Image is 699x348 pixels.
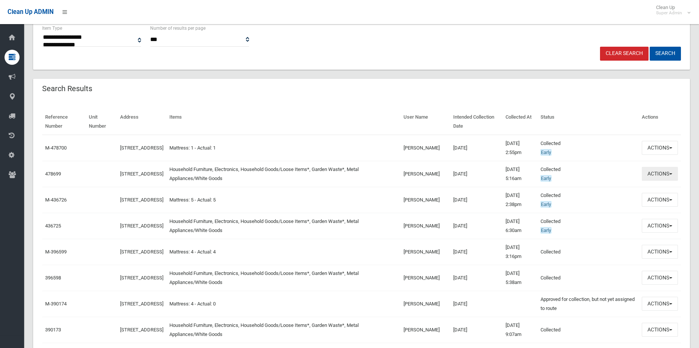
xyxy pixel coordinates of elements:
td: [DATE] 2:38pm [503,187,538,213]
a: [STREET_ADDRESS] [120,223,163,229]
th: User Name [401,109,450,135]
td: Collected [538,239,639,265]
button: Actions [642,297,678,311]
td: [DATE] [450,213,503,239]
td: Approved for collection, but not yet assigned to route [538,291,639,317]
td: [PERSON_NAME] [401,187,450,213]
a: M-390174 [45,301,67,307]
td: Collected [538,135,639,161]
td: Household Furniture, Electronics, Household Goods/Loose Items*, Garden Waste*, Metal Appliances/W... [166,161,400,187]
td: [PERSON_NAME] [401,239,450,265]
a: [STREET_ADDRESS] [120,275,163,281]
td: Mattress: 1 - Actual: 1 [166,135,400,161]
a: 436725 [45,223,61,229]
td: [DATE] 3:16pm [503,239,538,265]
td: [PERSON_NAME] [401,135,450,161]
th: Intended Collection Date [450,109,503,135]
small: Super Admin [656,10,682,16]
a: [STREET_ADDRESS] [120,249,163,255]
span: Early [541,175,551,182]
td: Collected [538,187,639,213]
th: Status [538,109,639,135]
button: Actions [642,193,678,207]
td: Collected [538,317,639,343]
td: [PERSON_NAME] [401,213,450,239]
th: Collected At [503,109,538,135]
a: M-396599 [45,249,67,255]
a: [STREET_ADDRESS] [120,327,163,333]
th: Actions [639,109,681,135]
td: [PERSON_NAME] [401,265,450,291]
label: Number of results per page [150,24,206,32]
td: [PERSON_NAME] [401,317,450,343]
td: [DATE] 5:16am [503,161,538,187]
a: [STREET_ADDRESS] [120,197,163,203]
th: Address [117,109,166,135]
td: Mattress: 4 - Actual: 0 [166,291,400,317]
td: Collected [538,213,639,239]
span: Early [541,149,551,156]
td: [DATE] [450,265,503,291]
a: M-478700 [45,145,67,151]
td: [PERSON_NAME] [401,161,450,187]
td: [DATE] 9:07am [503,317,538,343]
td: Household Furniture, Electronics, Household Goods/Loose Items*, Garden Waste*, Metal Appliances/W... [166,213,400,239]
label: Item Type [42,24,62,32]
button: Actions [642,245,678,259]
span: Clean Up [652,5,690,16]
a: 390173 [45,327,61,333]
button: Actions [642,323,678,337]
a: [STREET_ADDRESS] [120,301,163,307]
a: Clear Search [600,47,649,61]
a: 478699 [45,171,61,177]
td: [DATE] [450,135,503,161]
td: Collected [538,161,639,187]
td: Collected [538,265,639,291]
a: [STREET_ADDRESS] [120,171,163,177]
td: Household Furniture, Electronics, Household Goods/Loose Items*, Garden Waste*, Metal Appliances/W... [166,265,400,291]
button: Actions [642,167,678,181]
td: [DATE] [450,239,503,265]
td: [DATE] [450,187,503,213]
td: Household Furniture, Electronics, Household Goods/Loose Items*, Garden Waste*, Metal Appliances/W... [166,317,400,343]
button: Actions [642,219,678,233]
th: Unit Number [86,109,117,135]
td: [DATE] [450,291,503,317]
td: [DATE] 2:55pm [503,135,538,161]
a: [STREET_ADDRESS] [120,145,163,151]
span: Early [541,227,551,234]
td: Mattress: 4 - Actual: 4 [166,239,400,265]
button: Search [650,47,681,61]
th: Items [166,109,400,135]
td: [DATE] [450,317,503,343]
a: M-436726 [45,197,67,203]
td: [DATE] 5:38am [503,265,538,291]
td: [DATE] 6:30am [503,213,538,239]
td: [DATE] [450,161,503,187]
td: Mattress: 5 - Actual: 5 [166,187,400,213]
span: Clean Up ADMIN [8,8,53,15]
button: Actions [642,141,678,155]
span: Early [541,201,551,208]
a: 396598 [45,275,61,281]
header: Search Results [33,81,101,96]
button: Actions [642,271,678,285]
th: Reference Number [42,109,86,135]
td: [PERSON_NAME] [401,291,450,317]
